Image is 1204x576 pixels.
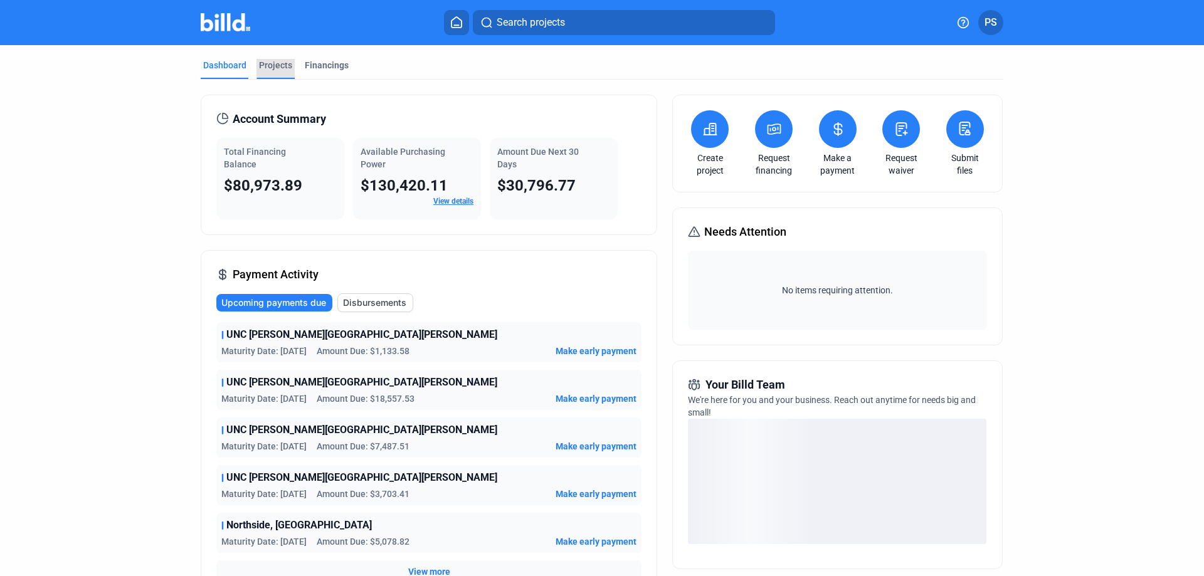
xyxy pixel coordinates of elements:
span: Search projects [497,15,565,30]
a: Submit files [943,152,987,177]
button: Upcoming payments due [216,294,332,312]
img: Billd Company Logo [201,13,250,31]
span: Upcoming payments due [221,296,326,309]
span: Available Purchasing Power [361,147,445,169]
span: Needs Attention [704,223,786,241]
span: Northside, [GEOGRAPHIC_DATA] [226,518,372,533]
span: PS [985,15,997,30]
a: Create project [688,152,732,177]
span: Maturity Date: [DATE] [221,392,307,405]
span: $130,420.11 [361,177,448,194]
span: Total Financing Balance [224,147,286,169]
span: Maturity Date: [DATE] [221,440,307,453]
span: UNC [PERSON_NAME][GEOGRAPHIC_DATA][PERSON_NAME] [226,422,497,437]
span: Payment Activity [233,266,319,283]
div: loading [688,419,986,544]
span: Disbursements [343,296,406,309]
span: Maturity Date: [DATE] [221,535,307,548]
span: Your Billd Team [705,376,785,394]
button: Make early payment [556,535,636,548]
span: Maturity Date: [DATE] [221,345,307,357]
button: Search projects [473,10,775,35]
div: Dashboard [203,59,246,71]
span: We're here for you and your business. Reach out anytime for needs big and small! [688,395,976,417]
span: Amount Due: $3,703.41 [317,488,409,500]
span: Account Summary [233,110,326,128]
button: Make early payment [556,392,636,405]
button: Make early payment [556,345,636,357]
a: Make a payment [816,152,860,177]
span: Amount Due Next 30 Days [497,147,579,169]
button: Make early payment [556,488,636,500]
span: $80,973.89 [224,177,302,194]
span: UNC [PERSON_NAME][GEOGRAPHIC_DATA][PERSON_NAME] [226,375,497,390]
button: PS [978,10,1003,35]
span: No items requiring attention. [693,284,981,296]
button: Make early payment [556,440,636,453]
span: UNC [PERSON_NAME][GEOGRAPHIC_DATA][PERSON_NAME] [226,327,497,342]
a: View details [433,197,473,206]
span: Amount Due: $1,133.58 [317,345,409,357]
span: Amount Due: $5,078.82 [317,535,409,548]
span: Amount Due: $7,487.51 [317,440,409,453]
span: Amount Due: $18,557.53 [317,392,415,405]
span: UNC [PERSON_NAME][GEOGRAPHIC_DATA][PERSON_NAME] [226,470,497,485]
a: Request waiver [879,152,923,177]
div: Projects [259,59,292,71]
a: Request financing [752,152,796,177]
span: $30,796.77 [497,177,576,194]
button: Disbursements [337,293,413,312]
div: Financings [305,59,349,71]
span: Maturity Date: [DATE] [221,488,307,500]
